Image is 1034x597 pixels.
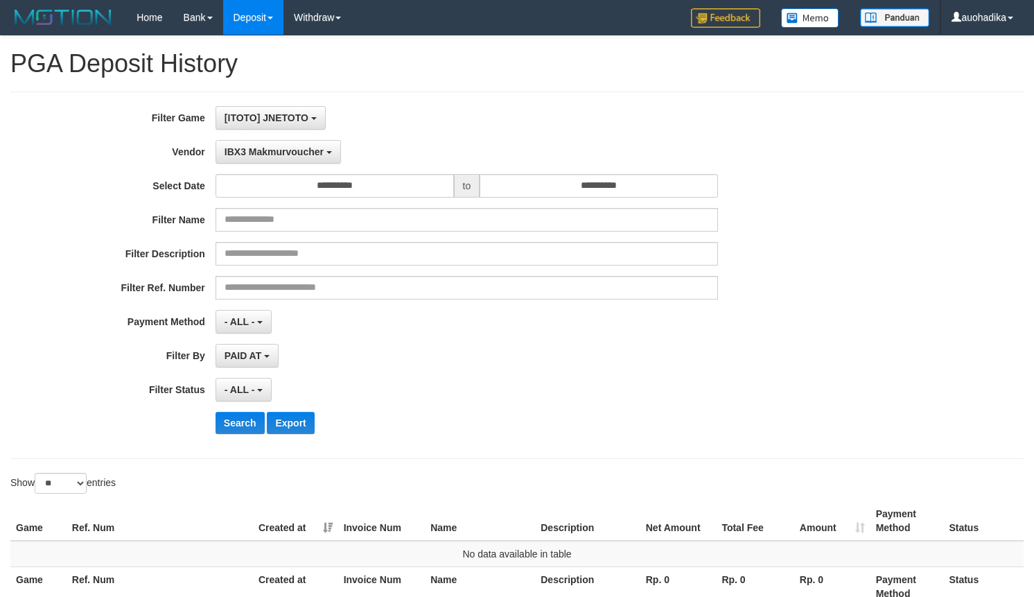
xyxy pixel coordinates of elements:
label: Show entries [10,473,116,494]
th: Ref. Num [67,501,253,541]
td: No data available in table [10,541,1024,567]
span: - ALL - [225,384,255,395]
img: panduan.png [860,8,929,27]
th: Net Amount [640,501,717,541]
th: Description [535,501,640,541]
th: Total Fee [716,501,794,541]
button: Export [267,412,314,434]
button: PAID AT [216,344,279,367]
button: - ALL - [216,310,272,334]
img: MOTION_logo.png [10,7,116,28]
span: PAID AT [225,350,261,361]
th: Status [943,501,1024,541]
button: - ALL - [216,378,272,401]
th: Game [10,501,67,541]
img: Button%20Memo.svg [781,8,839,28]
th: Invoice Num [338,501,425,541]
img: Feedback.jpg [691,8,760,28]
th: Payment Method [870,501,944,541]
span: - ALL - [225,316,255,327]
th: Created at: activate to sort column ascending [253,501,338,541]
button: [ITOTO] JNETOTO [216,106,326,130]
span: to [454,174,480,198]
th: Amount: activate to sort column ascending [794,501,870,541]
span: [ITOTO] JNETOTO [225,112,308,123]
h1: PGA Deposit History [10,50,1024,78]
select: Showentries [35,473,87,494]
button: IBX3 Makmurvoucher [216,140,341,164]
span: IBX3 Makmurvoucher [225,146,324,157]
th: Name [425,501,535,541]
button: Search [216,412,265,434]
